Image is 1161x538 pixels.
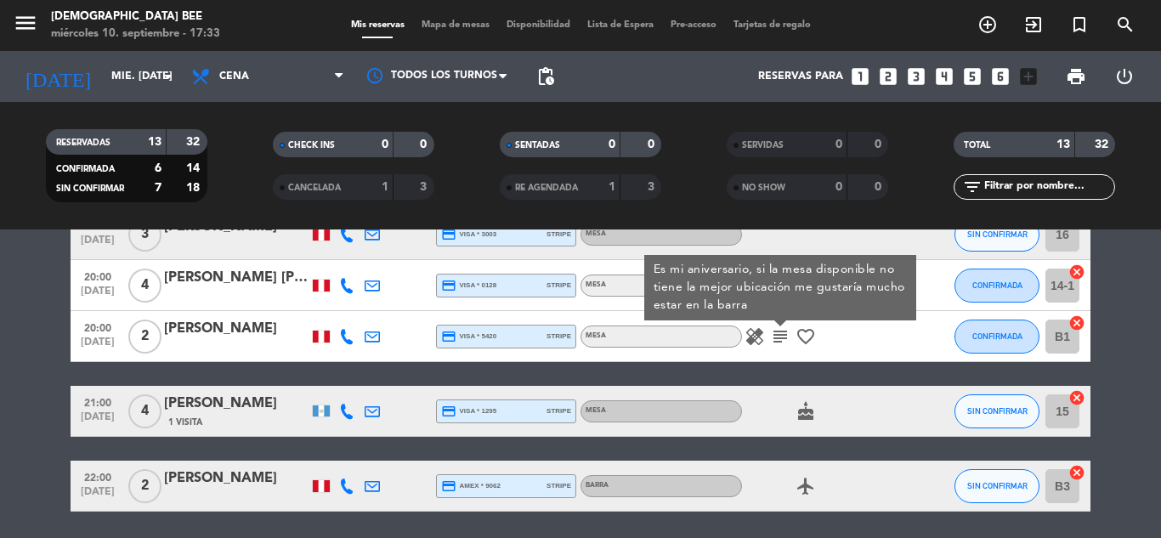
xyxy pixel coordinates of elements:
[56,184,124,193] span: SIN CONFIRMAR
[954,218,1039,252] button: SIN CONFIRMAR
[1066,66,1086,87] span: print
[967,406,1028,416] span: SIN CONFIRMAR
[967,481,1028,490] span: SIN CONFIRMAR
[420,181,430,193] strong: 3
[609,181,615,193] strong: 1
[547,480,571,491] span: stripe
[972,280,1022,290] span: CONFIRMADA
[547,331,571,342] span: stripe
[441,329,456,344] i: credit_card
[155,182,161,194] strong: 7
[186,182,203,194] strong: 18
[742,141,784,150] span: SERVIDAS
[954,269,1039,303] button: CONFIRMADA
[1068,464,1085,481] i: cancel
[835,181,842,193] strong: 0
[186,162,203,174] strong: 14
[547,405,571,416] span: stripe
[13,10,38,42] button: menu
[128,394,161,428] span: 4
[877,65,899,88] i: looks_two
[954,394,1039,428] button: SIN CONFIRMAR
[535,66,556,87] span: pending_actions
[1068,263,1085,280] i: cancel
[758,71,843,82] span: Reservas para
[76,411,119,431] span: [DATE]
[586,482,609,489] span: Barra
[1068,314,1085,331] i: cancel
[961,65,983,88] i: looks_5
[441,227,456,242] i: credit_card
[441,404,496,419] span: visa * 1295
[745,326,765,347] i: healing
[1100,51,1148,102] div: LOG OUT
[648,139,658,150] strong: 0
[76,317,119,337] span: 20:00
[954,320,1039,354] button: CONFIRMADA
[609,139,615,150] strong: 0
[164,467,309,490] div: [PERSON_NAME]
[441,227,496,242] span: visa * 3003
[962,177,983,197] i: filter_list
[875,181,885,193] strong: 0
[13,58,103,95] i: [DATE]
[1017,65,1039,88] i: add_box
[420,139,430,150] strong: 0
[13,10,38,36] i: menu
[382,139,388,150] strong: 0
[219,71,249,82] span: Cena
[1069,14,1090,35] i: turned_in_not
[983,178,1114,196] input: Filtrar por nombre...
[954,469,1039,503] button: SIN CONFIRMAR
[796,476,816,496] i: airplanemode_active
[796,401,816,422] i: cake
[382,181,388,193] strong: 1
[76,337,119,356] span: [DATE]
[547,229,571,240] span: stripe
[796,326,816,347] i: favorite_border
[835,139,842,150] strong: 0
[875,139,885,150] strong: 0
[977,14,998,35] i: add_circle_outline
[654,261,908,314] div: Es mi aniversario, si la mesa disponible no tiene la mejor ubicación me gustaría mucho estar en l...
[413,20,498,30] span: Mapa de mesas
[56,139,110,147] span: RESERVADAS
[288,141,335,150] span: CHECK INS
[168,416,202,429] span: 1 Visita
[164,267,309,289] div: [PERSON_NAME] [PERSON_NAME]
[1068,389,1085,406] i: cancel
[1095,139,1112,150] strong: 32
[76,392,119,411] span: 21:00
[128,320,161,354] span: 2
[441,479,501,494] span: amex * 9062
[76,467,119,486] span: 22:00
[989,65,1011,88] i: looks_6
[967,229,1028,239] span: SIN CONFIRMAR
[905,65,927,88] i: looks_3
[128,469,161,503] span: 2
[1056,139,1070,150] strong: 13
[164,393,309,415] div: [PERSON_NAME]
[186,136,203,148] strong: 32
[76,266,119,286] span: 20:00
[1115,14,1136,35] i: search
[662,20,725,30] span: Pre-acceso
[1114,66,1135,87] i: power_settings_new
[770,326,790,347] i: subject
[51,8,220,25] div: [DEMOGRAPHIC_DATA] Bee
[441,278,496,293] span: visa * 0128
[155,162,161,174] strong: 6
[441,329,496,344] span: visa * 5420
[515,184,578,192] span: RE AGENDADA
[586,230,606,237] span: Mesa
[964,141,990,150] span: TOTAL
[128,218,161,252] span: 3
[547,280,571,291] span: stripe
[76,286,119,305] span: [DATE]
[343,20,413,30] span: Mis reservas
[1023,14,1044,35] i: exit_to_app
[849,65,871,88] i: looks_one
[164,318,309,340] div: [PERSON_NAME]
[76,486,119,506] span: [DATE]
[972,331,1022,341] span: CONFIRMADA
